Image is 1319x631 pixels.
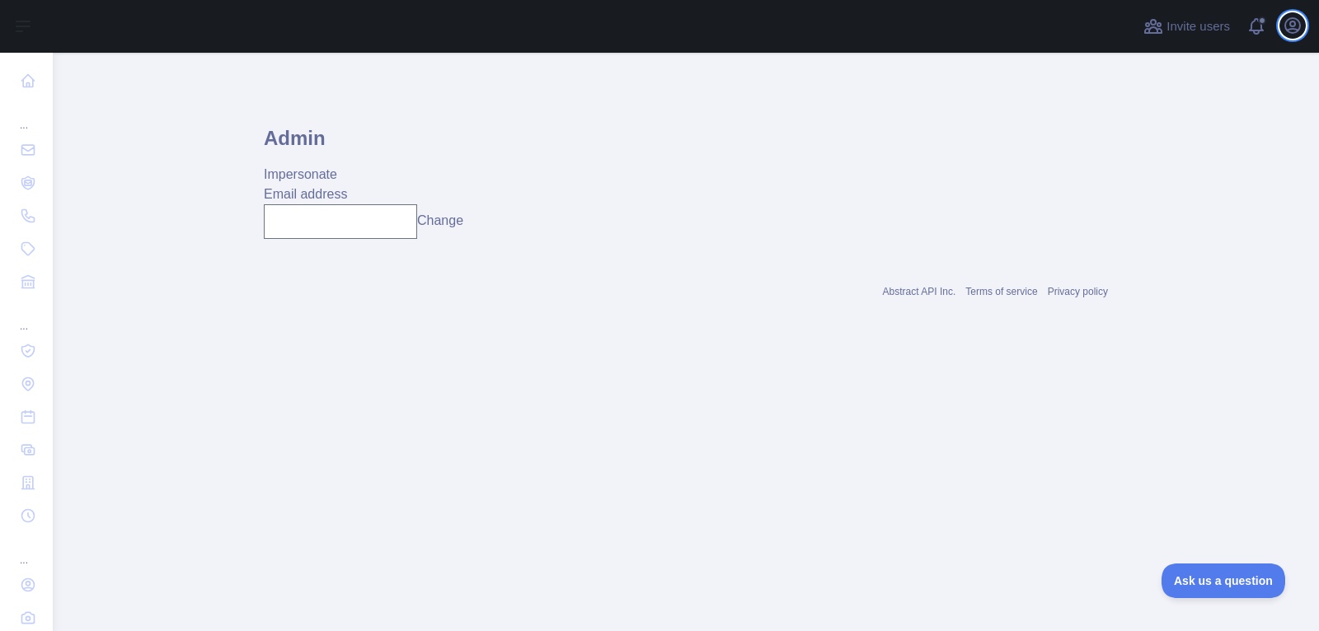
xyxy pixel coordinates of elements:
[883,286,956,297] a: Abstract API Inc.
[1162,563,1286,598] iframe: Toggle Customer Support
[264,125,1108,165] h1: Admin
[13,99,40,132] div: ...
[264,187,347,201] label: Email address
[1166,17,1230,36] span: Invite users
[1048,286,1108,297] a: Privacy policy
[13,300,40,333] div: ...
[264,165,1108,185] div: Impersonate
[1140,13,1233,40] button: Invite users
[965,286,1037,297] a: Terms of service
[13,534,40,567] div: ...
[417,211,463,231] button: Change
